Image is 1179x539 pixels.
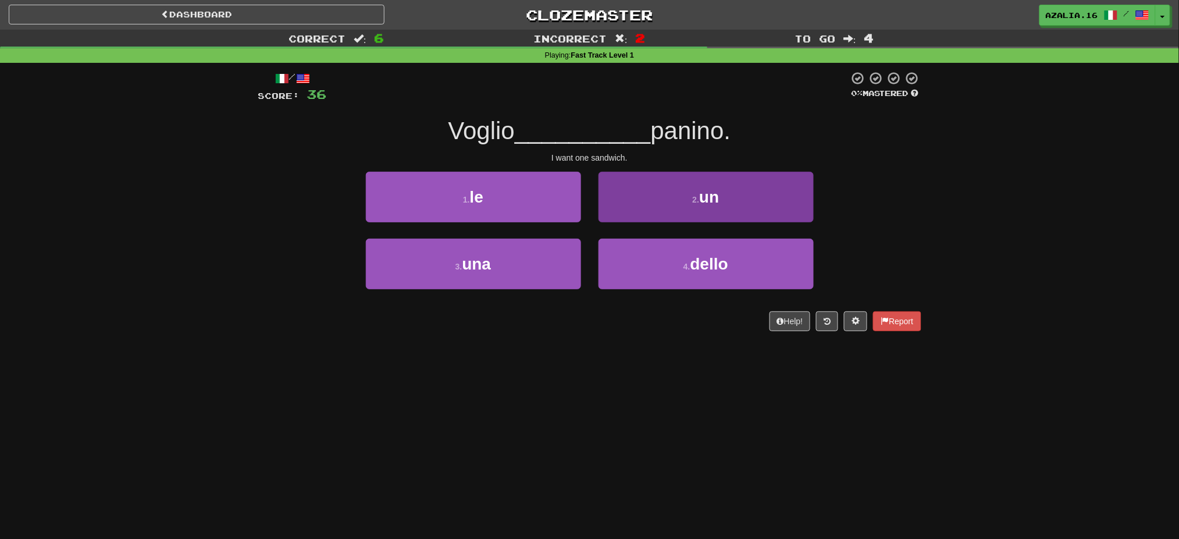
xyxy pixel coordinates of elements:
[636,31,646,45] span: 2
[366,239,581,289] button: 3.una
[690,255,728,273] span: dello
[599,172,814,222] button: 2.un
[1124,9,1130,17] span: /
[816,311,838,331] button: Round history (alt+y)
[852,88,863,98] span: 0 %
[9,5,384,24] a: Dashboard
[651,117,731,144] span: panino.
[533,33,607,44] span: Incorrect
[699,188,719,206] span: un
[470,188,483,206] span: le
[873,311,921,331] button: Report
[795,33,835,44] span: To go
[571,51,635,59] strong: Fast Track Level 1
[683,262,690,271] small: 4 .
[843,34,856,44] span: :
[448,117,515,144] span: Voglio
[258,91,300,101] span: Score:
[307,87,327,101] span: 36
[354,34,366,44] span: :
[375,31,384,45] span: 6
[455,262,462,271] small: 3 .
[864,31,874,45] span: 4
[288,33,345,44] span: Correct
[402,5,778,25] a: Clozemaster
[258,71,327,86] div: /
[366,172,581,222] button: 1.le
[693,195,700,204] small: 2 .
[462,255,491,273] span: una
[615,34,628,44] span: :
[770,311,811,331] button: Help!
[1039,5,1156,26] a: AZALIA.16 /
[849,88,921,99] div: Mastered
[599,239,814,289] button: 4.dello
[1046,10,1098,20] span: AZALIA.16
[258,152,921,164] div: I want one sandwich.
[515,117,651,144] span: __________
[463,195,470,204] small: 1 .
